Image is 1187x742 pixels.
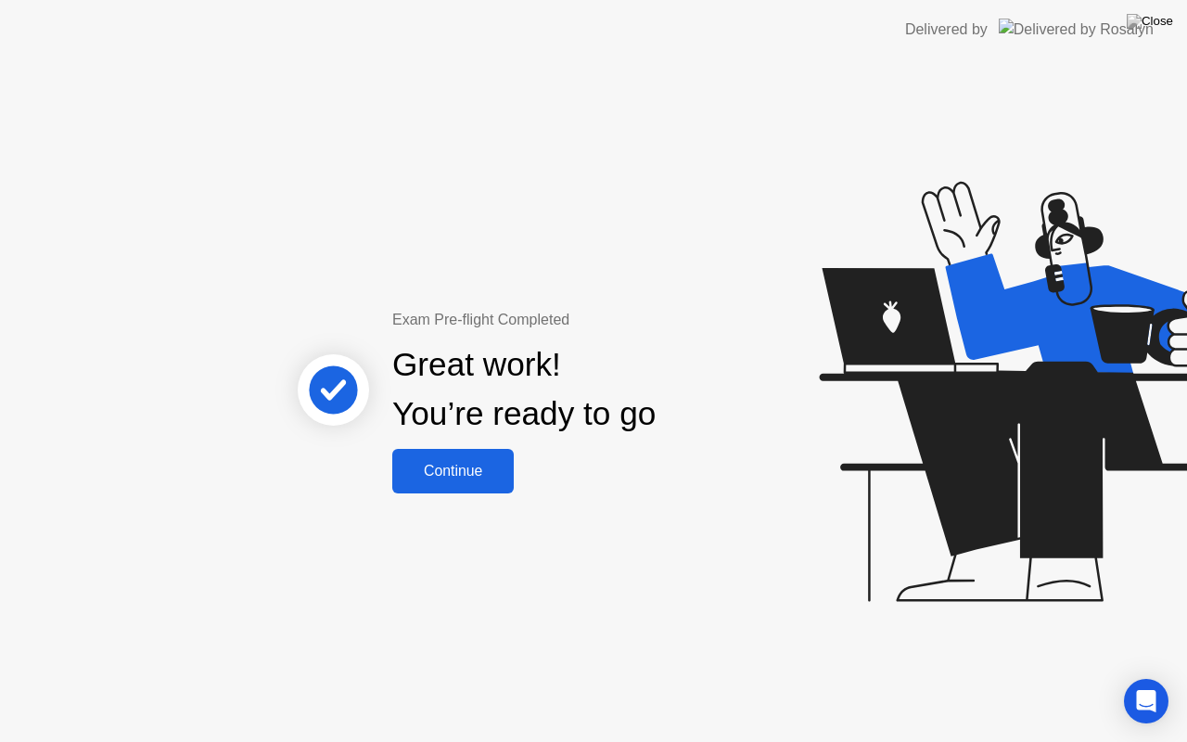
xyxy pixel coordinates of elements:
img: Close [1127,14,1173,29]
div: Exam Pre-flight Completed [392,309,775,331]
button: Continue [392,449,514,493]
div: Delivered by [905,19,988,41]
img: Delivered by Rosalyn [999,19,1154,40]
div: Open Intercom Messenger [1124,679,1168,723]
div: Continue [398,463,508,480]
div: Great work! You’re ready to go [392,340,656,439]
